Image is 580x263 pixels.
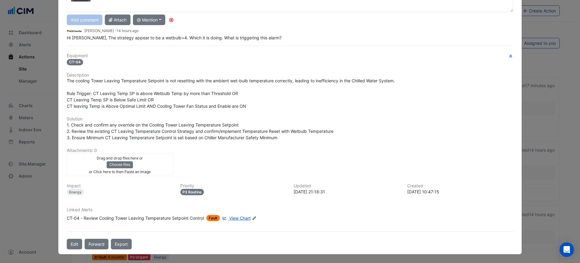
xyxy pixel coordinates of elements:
div: Open Intercom Messenger [559,242,574,257]
h6: Priority [180,183,287,189]
button: Choose files [107,161,133,168]
img: AG Coombs [67,28,82,35]
span: Hi [PERSON_NAME], The strategy appear to be a wetbulb+4. Which it is doing. What is triggering th... [67,35,282,40]
a: View Chart [221,215,251,221]
div: P3 Routine [180,189,204,195]
h6: Equipment [67,53,513,58]
div: [DATE] 21:18:31 [294,189,400,195]
h6: Solution [67,117,513,122]
h6: Attachments: 0 [67,148,513,153]
h6: Impact [67,183,173,189]
span: View Chart [229,215,251,221]
a: Export [111,239,132,249]
span: 2025-08-14 21:18:31 [117,28,139,33]
span: Fault [206,215,220,221]
span: 1. Check and confirm any override on the Cooling Tower Leaving Temperature Setpoint 2. Review the... [67,122,333,140]
button: @ Mention [133,15,165,25]
button: Edit [67,239,82,249]
small: or Click here to then Paste an image [89,169,151,174]
h6: Updated [294,183,400,189]
small: [PERSON_NAME] - [84,28,139,34]
fa-icon: Edit Linked Alerts [252,216,256,221]
div: Energy [67,189,84,195]
h6: Created [407,183,514,189]
button: Attach [105,15,130,25]
div: [DATE] 10:47:15 [407,189,514,195]
h6: Description [67,73,513,78]
h6: Linked Alerts [67,207,513,212]
button: Forward [85,239,108,249]
div: Tooltip anchor [169,17,174,23]
span: CT-04 [67,59,83,65]
small: Drag and drop files here or [97,156,143,160]
span: The cooling Tower Leaving Temperature Setpoint is not resetting with the ambient wet-bulb tempera... [67,78,395,109]
div: CT-04 - Review Cooling Tower Leaving Temperature Setpoint Control [67,215,204,221]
